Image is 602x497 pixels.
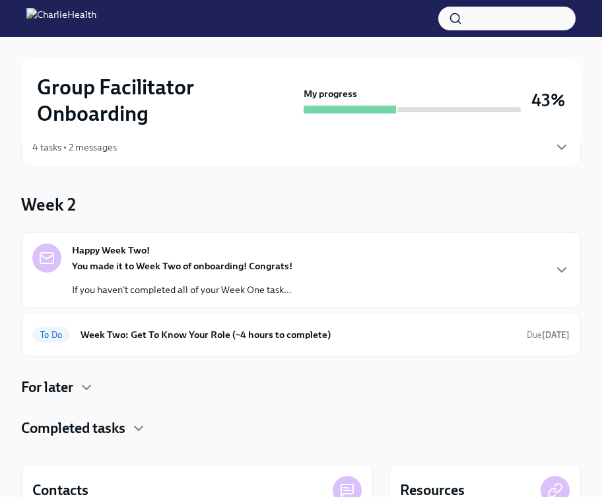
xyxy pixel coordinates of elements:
[21,193,76,216] h3: Week 2
[304,87,357,100] strong: My progress
[32,141,117,154] div: 4 tasks • 2 messages
[72,260,292,272] strong: You made it to Week Two of onboarding! Congrats!
[32,324,570,345] a: To DoWeek Two: Get To Know Your Role (~4 hours to complete)Due[DATE]
[21,418,125,438] h4: Completed tasks
[37,74,298,127] h2: Group Facilitator Onboarding
[81,327,516,342] h6: Week Two: Get To Know Your Role (~4 hours to complete)
[32,330,70,340] span: To Do
[72,244,150,257] strong: Happy Week Two!
[527,329,570,341] span: October 6th, 2025 08:00
[542,330,570,340] strong: [DATE]
[21,418,581,438] div: Completed tasks
[527,330,570,340] span: Due
[21,378,73,397] h4: For later
[26,8,96,29] img: CharlieHealth
[531,88,565,112] h3: 43%
[72,283,292,296] p: If you haven't completed all of your Week One task...
[21,378,581,397] div: For later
